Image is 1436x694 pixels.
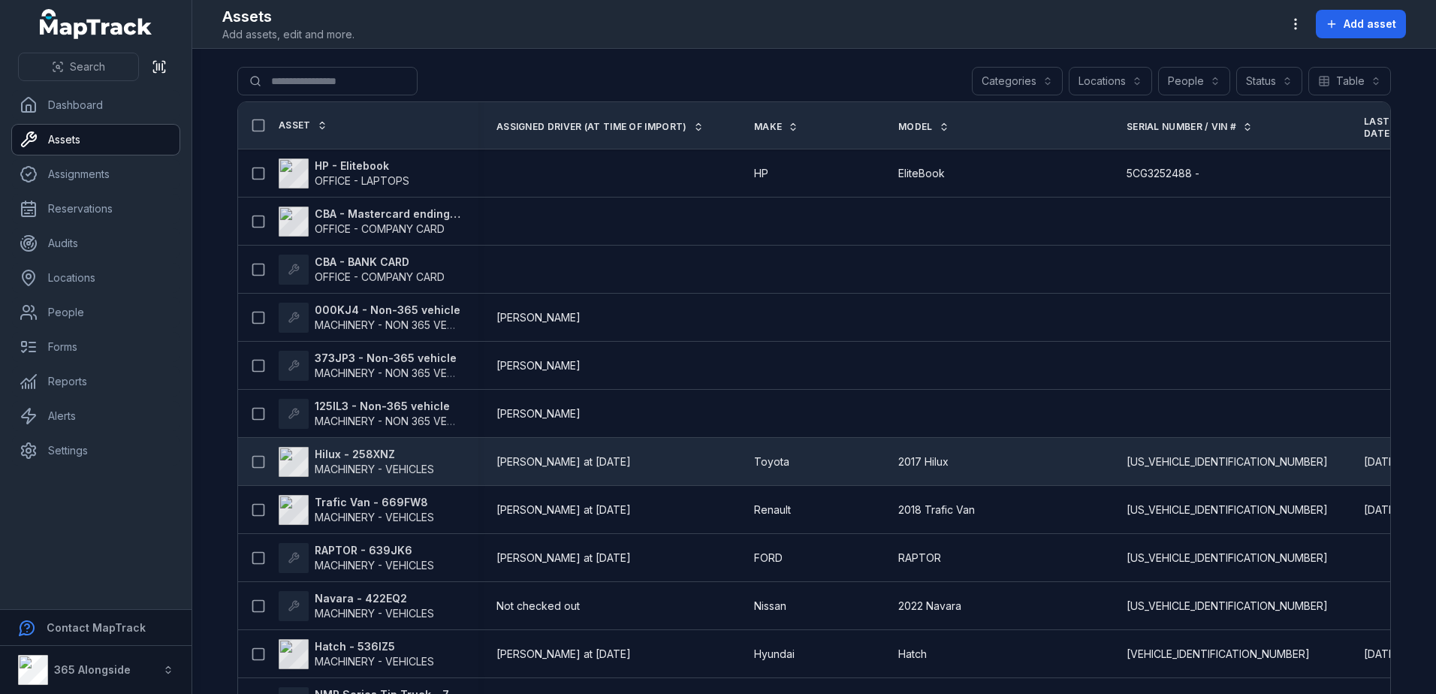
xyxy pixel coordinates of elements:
[898,647,927,662] span: Hatch
[12,159,179,189] a: Assignments
[496,310,581,325] span: [PERSON_NAME]
[12,263,179,293] a: Locations
[315,639,434,654] strong: Hatch - 536IZ5
[279,639,434,669] a: Hatch - 536IZ5MACHINERY - VEHICLES
[54,663,131,676] strong: 365 Alongside
[222,6,354,27] h2: Assets
[496,647,631,662] span: [PERSON_NAME] at [DATE]
[1127,647,1310,662] span: [VEHICLE_IDENTIFICATION_NUMBER]
[315,318,482,331] span: MACHINERY - NON 365 VEHICLES
[754,121,782,133] span: Make
[315,207,460,222] strong: CBA - Mastercard ending 4187
[898,121,949,133] a: Model
[315,511,434,524] span: MACHINERY - VEHICLES
[754,599,786,614] span: Nissan
[1127,502,1328,517] span: [US_VEHICLE_IDENTIFICATION_NUMBER]
[315,255,445,270] strong: CBA - BANK CARD
[315,559,434,572] span: MACHINERY - VEHICLES
[279,119,327,131] a: Asset
[496,502,631,517] span: [PERSON_NAME] at [DATE]
[279,351,460,381] a: 373JP3 - Non-365 vehicleMACHINERY - NON 365 VEHICLES
[898,551,941,566] span: RAPTOR
[279,399,460,429] a: 125IL3 - Non-365 vehicleMACHINERY - NON 365 VEHICLES
[12,367,179,397] a: Reports
[496,358,581,373] span: [PERSON_NAME]
[12,297,179,327] a: People
[315,222,445,235] span: OFFICE - COMPANY CARD
[315,463,434,475] span: MACHINERY - VEHICLES
[1069,67,1152,95] button: Locations
[315,495,434,510] strong: Trafic Van - 669FW8
[12,90,179,120] a: Dashboard
[315,591,434,606] strong: Navara - 422EQ2
[1127,551,1328,566] span: [US_VEHICLE_IDENTIFICATION_NUMBER]
[1127,121,1236,133] span: Serial Number / VIN #
[279,591,434,621] a: Navara - 422EQ2MACHINERY - VEHICLES
[972,67,1063,95] button: Categories
[496,551,631,566] span: [PERSON_NAME] at [DATE]
[496,406,581,421] span: [PERSON_NAME]
[315,415,482,427] span: MACHINERY - NON 365 VEHICLES
[12,332,179,362] a: Forms
[898,502,975,517] span: 2018 Trafic Van
[279,207,460,237] a: CBA - Mastercard ending 4187OFFICE - COMPANY CARD
[279,303,460,333] a: 000KJ4 - Non-365 vehicleMACHINERY - NON 365 VEHICLES
[40,9,152,39] a: MapTrack
[279,255,445,285] a: CBA - BANK CARDOFFICE - COMPANY CARD
[279,119,311,131] span: Asset
[12,436,179,466] a: Settings
[12,228,179,258] a: Audits
[279,543,434,573] a: RAPTOR - 639JK6MACHINERY - VEHICLES
[315,270,445,283] span: OFFICE - COMPANY CARD
[315,303,460,318] strong: 000KJ4 - Non-365 vehicle
[1127,166,1199,181] span: 5CG3252488 -
[315,543,434,558] strong: RAPTOR - 639JK6
[315,351,460,366] strong: 373JP3 - Non-365 vehicle
[315,607,434,620] span: MACHINERY - VEHICLES
[315,367,482,379] span: MACHINERY - NON 365 VEHICLES
[279,495,434,525] a: Trafic Van - 669FW8MACHINERY - VEHICLES
[1127,121,1253,133] a: Serial Number / VIN #
[47,621,146,634] strong: Contact MapTrack
[1344,17,1396,32] span: Add asset
[315,399,460,414] strong: 125IL3 - Non-365 vehicle
[496,121,687,133] span: Assigned Driver (At time of import)
[70,59,105,74] span: Search
[1364,647,1399,660] span: [DATE]
[1127,454,1328,469] span: [US_VEHICLE_IDENTIFICATION_NUMBER]
[754,551,783,566] span: FORD
[315,174,409,187] span: OFFICE - LAPTOPS
[12,194,179,224] a: Reservations
[1127,599,1328,614] span: [US_VEHICLE_IDENTIFICATION_NUMBER]
[1364,502,1399,517] time: 30/07/2025, 12:00:00 am
[1364,455,1399,468] span: [DATE]
[898,121,933,133] span: Model
[1158,67,1230,95] button: People
[315,655,434,668] span: MACHINERY - VEHICLES
[754,166,768,181] span: HP
[898,166,945,181] span: EliteBook
[1364,647,1399,662] time: 12/06/2025, 12:00:00 am
[279,158,409,189] a: HP - ElitebookOFFICE - LAPTOPS
[1236,67,1302,95] button: Status
[1308,67,1391,95] button: Table
[315,447,434,462] strong: Hilux - 258XNZ
[1364,454,1399,469] time: 28/10/2025, 12:00:00 am
[1364,503,1399,516] span: [DATE]
[18,53,139,81] button: Search
[12,125,179,155] a: Assets
[898,599,961,614] span: 2022 Navara
[754,502,791,517] span: Renault
[315,158,409,173] strong: HP - Elitebook
[496,599,580,614] span: Not checked out
[898,454,949,469] span: 2017 Hilux
[754,454,789,469] span: Toyota
[222,27,354,42] span: Add assets, edit and more.
[496,454,631,469] span: [PERSON_NAME] at [DATE]
[754,121,798,133] a: Make
[1316,10,1406,38] button: Add asset
[496,121,704,133] a: Assigned Driver (At time of import)
[754,647,795,662] span: Hyundai
[279,447,434,477] a: Hilux - 258XNZMACHINERY - VEHICLES
[12,401,179,431] a: Alerts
